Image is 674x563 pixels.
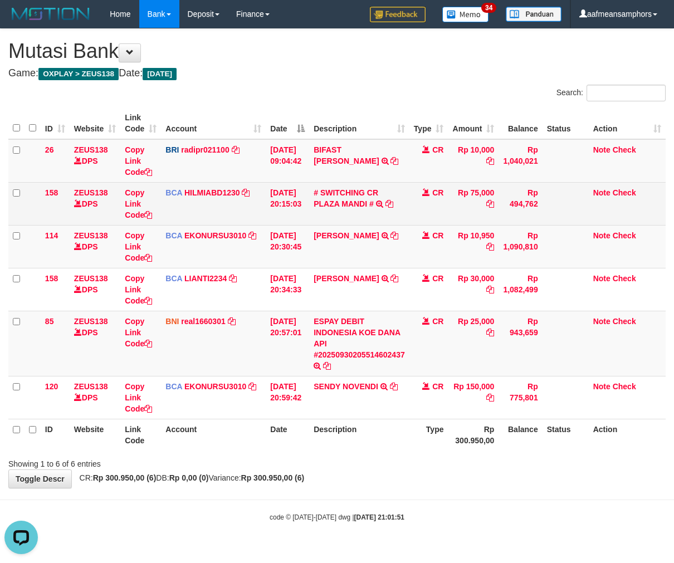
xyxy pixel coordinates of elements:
a: Copy HILMIABD1230 to clipboard [242,188,250,197]
a: Note [593,188,610,197]
a: [PERSON_NAME] [314,231,379,240]
td: Rp 943,659 [499,311,542,376]
th: Date [266,419,309,451]
span: 120 [45,382,58,391]
a: ZEUS138 [74,145,108,154]
a: HILMIABD1230 [184,188,240,197]
td: Rp 30,000 [448,268,499,311]
th: Link Code: activate to sort column ascending [120,107,161,139]
input: Search: [587,85,666,101]
span: BCA [165,188,182,197]
a: ZEUS138 [74,231,108,240]
th: Balance [499,107,542,139]
small: code © [DATE]-[DATE] dwg | [270,513,404,521]
a: Check [613,188,636,197]
a: Copy real1660301 to clipboard [228,317,236,326]
a: ZEUS138 [74,317,108,326]
a: LIANTI2234 [184,274,227,283]
a: Check [613,145,636,154]
td: DPS [70,139,120,183]
a: [PERSON_NAME] [314,274,379,283]
td: [DATE] 09:04:42 [266,139,309,183]
td: [DATE] 20:59:42 [266,376,309,419]
th: Date: activate to sort column descending [266,107,309,139]
th: Account [161,419,266,451]
span: CR [432,188,443,197]
button: Open LiveChat chat widget [4,4,38,38]
a: Copy Link Code [125,274,152,305]
label: Search: [556,85,666,101]
a: Copy AHMAD AGUSTI to clipboard [390,231,398,240]
th: Description [309,419,409,451]
a: Copy Rp 75,000 to clipboard [486,199,494,208]
span: OXPLAY > ZEUS138 [38,68,119,80]
td: Rp 10,000 [448,139,499,183]
a: Copy Link Code [125,231,152,262]
a: Copy EKONURSU3010 to clipboard [248,231,256,240]
a: Copy Rp 10,950 to clipboard [486,242,494,251]
span: 85 [45,317,54,326]
a: Copy Link Code [125,188,152,219]
img: panduan.png [506,7,561,22]
a: Check [613,317,636,326]
a: Copy Rp 25,000 to clipboard [486,328,494,337]
td: Rp 1,090,810 [499,225,542,268]
a: Check [613,382,636,391]
span: CR [432,145,443,154]
td: [DATE] 20:15:03 [266,182,309,225]
a: Copy ABDUR ROHMAN to clipboard [390,274,398,283]
a: Copy Rp 30,000 to clipboard [486,285,494,294]
span: BRI [165,145,179,154]
a: Copy SENDY NOVENDI to clipboard [390,382,398,391]
span: CR [432,274,443,283]
td: Rp 775,801 [499,376,542,419]
span: CR: DB: Variance: [74,473,305,482]
td: [DATE] 20:34:33 [266,268,309,311]
th: Description: activate to sort column ascending [309,107,409,139]
th: Website: activate to sort column ascending [70,107,120,139]
div: Showing 1 to 6 of 6 entries [8,454,272,469]
a: Copy Rp 10,000 to clipboard [486,156,494,165]
td: DPS [70,225,120,268]
a: Copy BIFAST ERIKA S PAUN to clipboard [390,156,398,165]
td: DPS [70,268,120,311]
td: DPS [70,376,120,419]
th: Website [70,419,120,451]
strong: Rp 300.950,00 (6) [241,473,305,482]
a: EKONURSU3010 [184,382,246,391]
span: [DATE] [143,68,177,80]
a: ZEUS138 [74,274,108,283]
a: ZEUS138 [74,188,108,197]
th: Action [589,419,666,451]
a: Note [593,274,610,283]
td: DPS [70,182,120,225]
span: BCA [165,382,182,391]
a: ESPAY DEBIT INDONESIA KOE DANA API #20250930205514602437 [314,317,405,359]
a: SENDY NOVENDI [314,382,378,391]
td: Rp 75,000 [448,182,499,225]
td: DPS [70,311,120,376]
span: 34 [481,3,496,13]
a: Copy radipr021100 to clipboard [232,145,240,154]
img: Button%20Memo.svg [442,7,489,22]
img: MOTION_logo.png [8,6,93,22]
span: CR [432,231,443,240]
th: Status [543,419,589,451]
strong: Rp 0,00 (0) [169,473,209,482]
th: Amount: activate to sort column ascending [448,107,499,139]
td: Rp 1,040,021 [499,139,542,183]
td: Rp 150,000 [448,376,499,419]
a: radipr021100 [181,145,229,154]
a: # SWITCHING CR PLAZA MANDI # [314,188,378,208]
td: Rp 25,000 [448,311,499,376]
span: 26 [45,145,54,154]
td: Rp 10,950 [448,225,499,268]
h1: Mutasi Bank [8,40,666,62]
th: Link Code [120,419,161,451]
th: Rp 300.950,00 [448,419,499,451]
a: Copy # SWITCHING CR PLAZA MANDI # to clipboard [385,199,393,208]
span: BCA [165,231,182,240]
a: Note [593,145,610,154]
h4: Game: Date: [8,68,666,79]
a: Copy EKONURSU3010 to clipboard [248,382,256,391]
